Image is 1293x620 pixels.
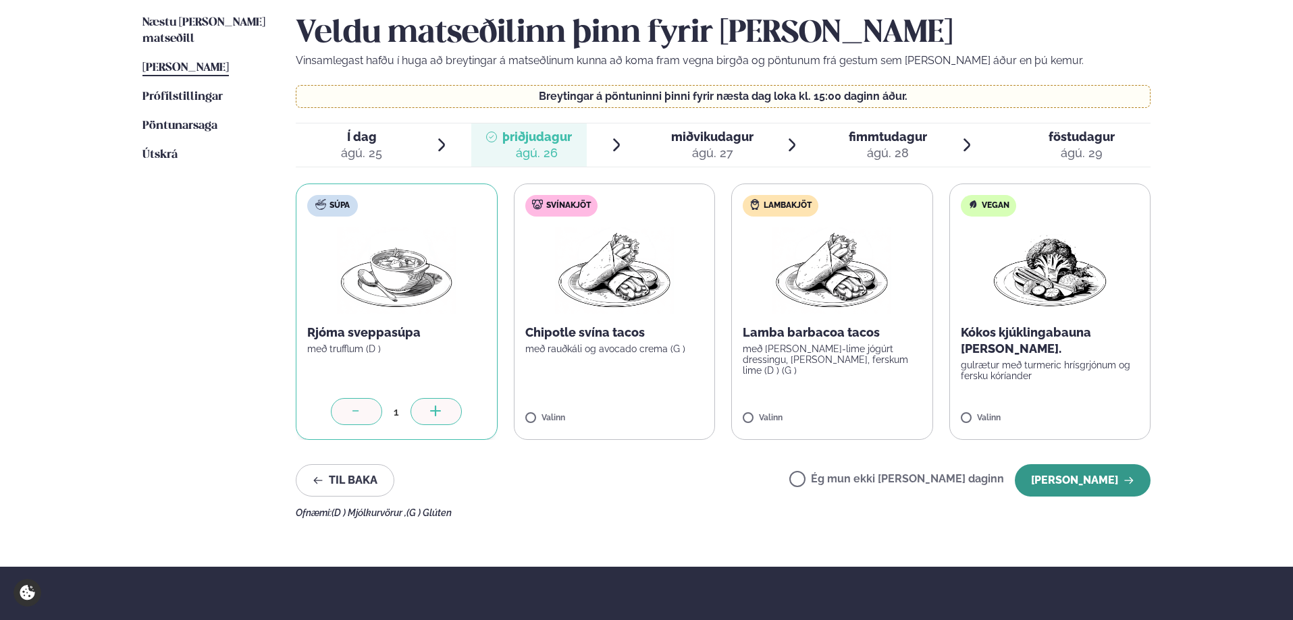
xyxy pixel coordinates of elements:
[341,129,382,145] span: Í dag
[743,325,922,341] p: Lamba barbacoa tacos
[772,227,891,314] img: Wraps.png
[142,60,229,76] a: [PERSON_NAME]
[961,325,1140,357] p: Kókos kjúklingabauna [PERSON_NAME].
[307,325,486,341] p: Rjóma sveppasúpa
[142,147,178,163] a: Útskrá
[307,343,486,354] p: með trufflum (D )
[382,404,411,420] div: 1
[555,227,674,314] img: Wraps.png
[142,120,217,132] span: Pöntunarsaga
[764,200,812,211] span: Lambakjöt
[961,360,1140,381] p: gulrætur með turmeric hrísgrjónum og fersku kóríander
[310,91,1137,102] p: Breytingar á pöntuninni þinni fyrir næsta dag loka kl. 15:00 daginn áður.
[1049,145,1115,161] div: ágú. 29
[142,149,178,161] span: Útskrá
[142,15,269,47] a: Næstu [PERSON_NAME] matseðill
[14,579,41,607] a: Cookie settings
[849,130,927,144] span: fimmtudagur
[142,89,223,105] a: Prófílstillingar
[341,145,382,161] div: ágú. 25
[296,464,394,497] button: Til baka
[546,200,591,211] span: Svínakjöt
[502,130,572,144] span: þriðjudagur
[296,507,1151,518] div: Ofnæmi:
[532,199,543,210] img: pork.svg
[142,17,265,45] span: Næstu [PERSON_NAME] matseðill
[142,118,217,134] a: Pöntunarsaga
[525,343,704,354] p: með rauðkáli og avocado crema (G )
[296,53,1151,69] p: Vinsamlegast hafðu í huga að breytingar á matseðlinum kunna að koma fram vegna birgða og pöntunum...
[671,145,754,161] div: ágú. 27
[142,91,223,103] span: Prófílstillingar
[525,325,704,341] p: Chipotle svína tacos
[991,227,1109,314] img: Vegan.png
[749,199,760,210] img: Lamb.svg
[142,62,229,74] span: [PERSON_NAME]
[296,15,1151,53] h2: Veldu matseðilinn þinn fyrir [PERSON_NAME]
[406,507,452,518] span: (G ) Glúten
[968,199,978,210] img: Vegan.svg
[1015,464,1151,497] button: [PERSON_NAME]
[1049,130,1115,144] span: föstudagur
[332,507,406,518] span: (D ) Mjólkurvörur ,
[671,130,754,144] span: miðvikudagur
[849,145,927,161] div: ágú. 28
[982,200,1009,211] span: Vegan
[315,199,326,210] img: soup.svg
[743,343,922,376] p: með [PERSON_NAME]-lime jógúrt dressingu, [PERSON_NAME], ferskum lime (D ) (G )
[502,145,572,161] div: ágú. 26
[337,227,456,314] img: Soup.png
[329,200,350,211] span: Súpa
